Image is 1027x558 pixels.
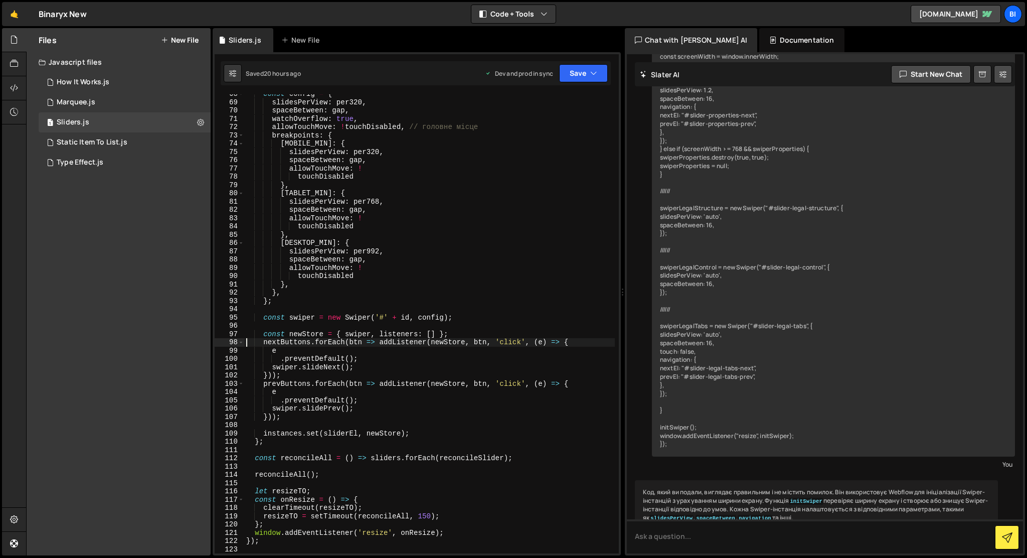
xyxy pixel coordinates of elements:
div: 87 [215,247,244,256]
div: 83 [215,214,244,223]
div: 75 [215,148,244,157]
code: navigation [738,515,772,522]
div: 117 [215,496,244,504]
div: 115 [215,479,244,488]
div: 109 [215,430,244,438]
div: 80 [215,189,244,198]
div: 110 [215,438,244,446]
div: New File [281,35,323,45]
div: 122 [215,537,244,545]
div: Marquee.js [57,98,95,107]
h2: Slater AI [640,70,680,79]
div: 69 [215,98,244,107]
div: 93 [215,297,244,306]
div: 20 hours ago [264,69,301,78]
div: 91 [215,281,244,289]
div: How It Works.js [57,78,109,87]
div: 81 [215,198,244,206]
div: 111 [215,446,244,455]
div: 16013/42868.js [39,92,211,112]
div: 85 [215,231,244,239]
div: 76 [215,156,244,165]
div: You [654,459,1012,470]
div: 101 [215,363,244,372]
code: spaceBetween [696,515,737,522]
div: 86 [215,239,244,247]
div: 92 [215,289,244,297]
div: 105 [215,396,244,405]
div: 123 [215,545,244,554]
div: 99 [215,347,244,355]
a: [DOMAIN_NAME] [911,5,1001,23]
div: 119 [215,512,244,521]
a: 🤙 [2,2,27,26]
div: 71 [215,115,244,123]
div: 95 [215,314,244,322]
div: Sliders.js [57,118,89,127]
div: 113 [215,463,244,471]
div: Binaryx New [39,8,87,20]
div: Sliders.js [39,112,211,132]
div: 72 [215,123,244,131]
a: Bi [1004,5,1022,23]
div: 68 [215,90,244,98]
div: 88 [215,255,244,264]
div: 112 [215,454,244,463]
code: slidesPerView [649,515,694,522]
div: 16013/43845.js [39,72,211,92]
div: 16013/42871.js [39,153,211,173]
div: 94 [215,305,244,314]
div: Static Item To List.js [57,138,127,147]
div: 104 [215,388,244,396]
div: 106 [215,404,244,413]
div: 79 [215,181,244,190]
div: 116 [215,487,244,496]
div: Dev and prod in sync [485,69,553,78]
div: 120 [215,520,244,529]
code: initSwiper [789,498,823,505]
div: Chat with [PERSON_NAME] AI [625,28,757,52]
button: Save [559,64,608,82]
div: 114 [215,471,244,479]
div: 82 [215,206,244,214]
div: 98 [215,338,244,347]
span: 1 [47,119,53,127]
div: 89 [215,264,244,272]
div: 16013/43335.js [39,132,211,153]
div: Sliders.js [229,35,261,45]
div: 96 [215,322,244,330]
button: Start new chat [891,65,971,83]
div: Javascript files [27,52,211,72]
div: 108 [215,421,244,430]
div: 97 [215,330,244,339]
div: 84 [215,222,244,231]
div: 73 [215,131,244,140]
div: 118 [215,504,244,512]
div: 78 [215,173,244,181]
div: 103 [215,380,244,388]
div: 121 [215,529,244,537]
h2: Files [39,35,57,46]
button: New File [161,36,199,44]
div: Type Effect.js [57,158,103,167]
div: 100 [215,355,244,363]
div: 74 [215,139,244,148]
button: Code + Tools [471,5,556,23]
div: 70 [215,106,244,115]
div: 90 [215,272,244,281]
div: 77 [215,165,244,173]
div: 102 [215,371,244,380]
div: Documentation [759,28,844,52]
div: 107 [215,413,244,422]
div: Saved [246,69,301,78]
